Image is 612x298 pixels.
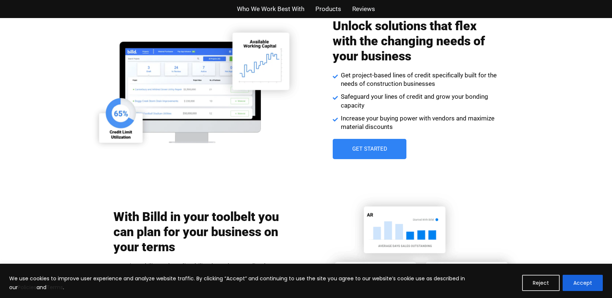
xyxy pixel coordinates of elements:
button: Accept [563,275,603,291]
span: Get project-based lines of credit specifically built for the needs of construction businesses [339,71,499,89]
span: Increase your buying power with vendors and maximize material discounts [339,114,499,132]
h2: Unlock solutions that flex with the changing needs of your business [333,18,499,63]
p: We use cookies to improve user experience and analyze website traffic. By clicking “Accept” and c... [9,274,517,292]
a: Reviews [352,4,375,14]
a: Terms [46,284,63,291]
span: Get Started [352,146,387,152]
a: Policies [18,284,36,291]
a: Who We Work Best With [237,4,304,14]
a: Get Started [333,139,406,159]
span: Gain stability and predictability through streamlined accounts receivables [120,262,280,280]
h2: With Billd in your toolbelt you can plan for your business on your terms [113,209,279,254]
a: Products [315,4,341,14]
button: Reject [522,275,560,291]
span: Safeguard your lines of credit and grow your bonding capacity [339,92,499,110]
